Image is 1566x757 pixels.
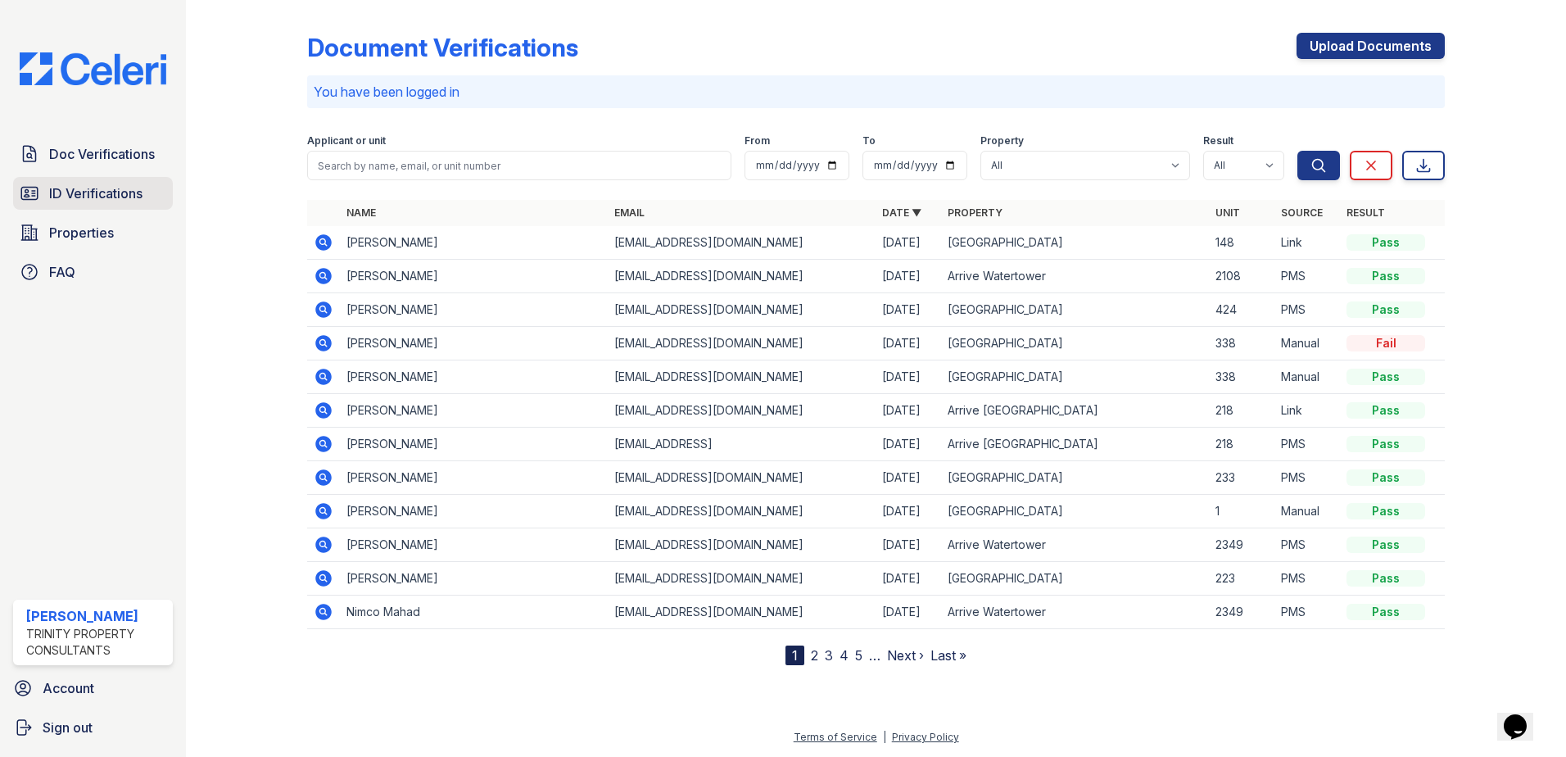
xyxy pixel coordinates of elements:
[941,495,1209,528] td: [GEOGRAPHIC_DATA]
[340,461,608,495] td: [PERSON_NAME]
[1274,596,1340,629] td: PMS
[608,327,876,360] td: [EMAIL_ADDRESS][DOMAIN_NAME]
[882,206,921,219] a: Date ▼
[941,327,1209,360] td: [GEOGRAPHIC_DATA]
[608,293,876,327] td: [EMAIL_ADDRESS][DOMAIN_NAME]
[608,461,876,495] td: [EMAIL_ADDRESS][DOMAIN_NAME]
[1346,604,1425,620] div: Pass
[1274,528,1340,562] td: PMS
[930,647,966,664] a: Last »
[13,138,173,170] a: Doc Verifications
[340,596,608,629] td: Nimco Mahad
[892,731,959,743] a: Privacy Policy
[1209,461,1274,495] td: 233
[1209,495,1274,528] td: 1
[1274,260,1340,293] td: PMS
[1274,327,1340,360] td: Manual
[608,495,876,528] td: [EMAIL_ADDRESS][DOMAIN_NAME]
[49,223,114,243] span: Properties
[307,33,578,62] div: Document Verifications
[608,360,876,394] td: [EMAIL_ADDRESS][DOMAIN_NAME]
[941,461,1209,495] td: [GEOGRAPHIC_DATA]
[941,562,1209,596] td: [GEOGRAPHIC_DATA]
[26,626,166,659] div: Trinity Property Consultants
[608,562,876,596] td: [EMAIL_ADDRESS][DOMAIN_NAME]
[1203,134,1233,147] label: Result
[1274,360,1340,394] td: Manual
[876,596,941,629] td: [DATE]
[13,177,173,210] a: ID Verifications
[7,672,179,705] a: Account
[1346,369,1425,385] div: Pass
[608,528,876,562] td: [EMAIL_ADDRESS][DOMAIN_NAME]
[876,260,941,293] td: [DATE]
[941,528,1209,562] td: Arrive Watertower
[876,562,941,596] td: [DATE]
[1274,495,1340,528] td: Manual
[1346,402,1425,419] div: Pass
[1346,234,1425,251] div: Pass
[1209,528,1274,562] td: 2349
[340,360,608,394] td: [PERSON_NAME]
[1209,394,1274,428] td: 218
[941,260,1209,293] td: Arrive Watertower
[794,731,877,743] a: Terms of Service
[1274,293,1340,327] td: PMS
[785,646,804,665] div: 1
[1346,469,1425,486] div: Pass
[1346,268,1425,284] div: Pass
[1215,206,1240,219] a: Unit
[948,206,1003,219] a: Property
[1209,226,1274,260] td: 148
[49,144,155,164] span: Doc Verifications
[340,495,608,528] td: [PERSON_NAME]
[340,327,608,360] td: [PERSON_NAME]
[840,647,849,664] a: 4
[1274,562,1340,596] td: PMS
[876,528,941,562] td: [DATE]
[43,678,94,698] span: Account
[608,226,876,260] td: [EMAIL_ADDRESS][DOMAIN_NAME]
[876,428,941,461] td: [DATE]
[825,647,833,664] a: 3
[7,711,179,744] button: Sign out
[13,256,173,288] a: FAQ
[876,226,941,260] td: [DATE]
[340,562,608,596] td: [PERSON_NAME]
[1346,335,1425,351] div: Fail
[346,206,376,219] a: Name
[1209,293,1274,327] td: 424
[1346,206,1385,219] a: Result
[608,428,876,461] td: [EMAIL_ADDRESS]
[340,226,608,260] td: [PERSON_NAME]
[1209,596,1274,629] td: 2349
[43,718,93,737] span: Sign out
[614,206,645,219] a: Email
[1346,436,1425,452] div: Pass
[340,293,608,327] td: [PERSON_NAME]
[1209,360,1274,394] td: 338
[941,596,1209,629] td: Arrive Watertower
[1346,503,1425,519] div: Pass
[876,394,941,428] td: [DATE]
[307,134,386,147] label: Applicant or unit
[49,262,75,282] span: FAQ
[941,293,1209,327] td: [GEOGRAPHIC_DATA]
[811,647,818,664] a: 2
[862,134,876,147] label: To
[855,647,862,664] a: 5
[608,260,876,293] td: [EMAIL_ADDRESS][DOMAIN_NAME]
[1274,461,1340,495] td: PMS
[307,151,731,180] input: Search by name, email, or unit number
[608,394,876,428] td: [EMAIL_ADDRESS][DOMAIN_NAME]
[1209,562,1274,596] td: 223
[745,134,770,147] label: From
[13,216,173,249] a: Properties
[941,394,1209,428] td: Arrive [GEOGRAPHIC_DATA]
[883,731,886,743] div: |
[980,134,1024,147] label: Property
[876,293,941,327] td: [DATE]
[1209,428,1274,461] td: 218
[49,184,143,203] span: ID Verifications
[1274,394,1340,428] td: Link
